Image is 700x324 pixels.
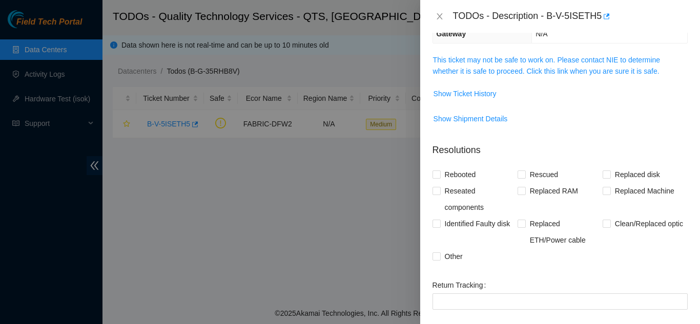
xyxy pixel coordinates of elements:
[433,12,447,21] button: Close
[441,183,518,215] span: Reseated components
[611,166,664,183] span: Replaced disk
[526,183,582,199] span: Replaced RAM
[611,215,687,232] span: Clean/Replaced optic
[433,85,497,102] button: Show Ticket History
[526,166,562,183] span: Rescued
[536,30,547,38] span: N/A
[453,8,688,25] div: TODOs - Description - B-V-5ISETH5
[611,183,678,199] span: Replaced Machine
[433,111,508,127] button: Show Shipment Details
[433,277,490,293] label: Return Tracking
[441,166,480,183] span: Rebooted
[436,12,444,20] span: close
[434,88,497,99] span: Show Ticket History
[441,248,467,265] span: Other
[433,56,661,75] a: This ticket may not be safe to work on. Please contact NIE to determine whether it is safe to pro...
[526,215,603,248] span: Replaced ETH/Power cable
[434,113,508,124] span: Show Shipment Details
[441,215,514,232] span: Identified Faulty disk
[433,135,688,157] p: Resolutions
[437,30,466,38] span: Gateway
[433,293,688,310] input: Return Tracking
